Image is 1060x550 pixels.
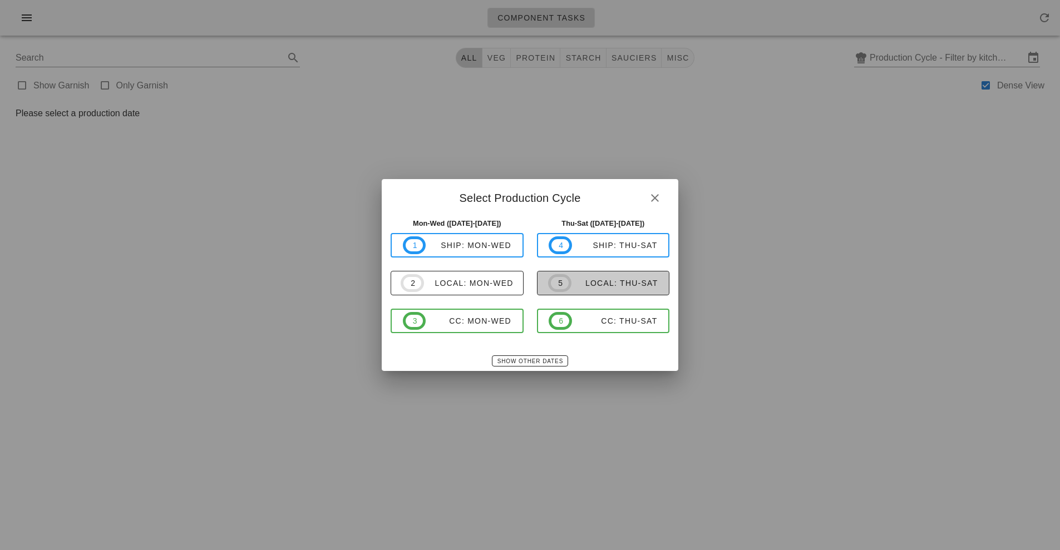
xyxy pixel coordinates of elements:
[572,316,658,325] div: CC: Thu-Sat
[558,277,562,289] span: 5
[571,279,658,288] div: local: Thu-Sat
[391,271,524,295] button: 2local: Mon-Wed
[413,219,501,227] strong: Mon-Wed ([DATE]-[DATE])
[561,219,644,227] strong: Thu-Sat ([DATE]-[DATE])
[497,358,563,364] span: Show Other Dates
[558,315,563,327] span: 6
[412,315,417,327] span: 3
[572,241,658,250] div: ship: Thu-Sat
[410,277,415,289] span: 2
[424,279,514,288] div: local: Mon-Wed
[426,241,511,250] div: ship: Mon-Wed
[537,233,670,257] button: 4ship: Thu-Sat
[537,309,670,333] button: 6CC: Thu-Sat
[412,239,417,251] span: 1
[391,309,524,333] button: 3CC: Mon-Wed
[558,239,563,251] span: 4
[391,233,524,257] button: 1ship: Mon-Wed
[382,179,678,214] div: Select Production Cycle
[537,271,670,295] button: 5local: Thu-Sat
[492,355,568,366] button: Show Other Dates
[426,316,511,325] div: CC: Mon-Wed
